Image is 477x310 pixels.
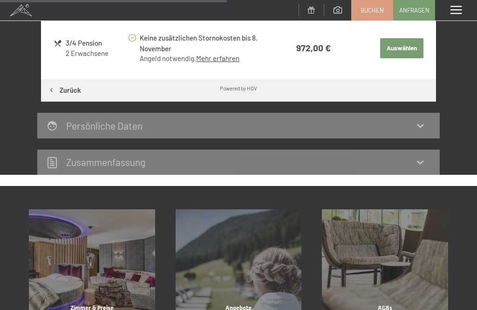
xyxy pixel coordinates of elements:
div: 2 Erwachsene [66,48,127,58]
span: Buchen [361,6,384,14]
strong: 972,00 € [296,42,331,53]
div: Angeld notwendig. [140,54,274,63]
div: 3/4 Pension [66,38,127,48]
h2: Zusammen­fassung [66,156,145,168]
a: Mehr erfahren [196,54,239,62]
a: Buchen [352,0,393,20]
button: Auswählen [380,38,423,59]
h2: Persönliche Daten [66,120,143,131]
span: Anfragen [399,6,429,14]
div: Keine zusätzlichen Stornokosten bis 8. November [140,33,274,54]
button: Zurück [41,79,88,102]
a: Anfragen [394,0,435,20]
div: Powered by HGV [220,84,257,92]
